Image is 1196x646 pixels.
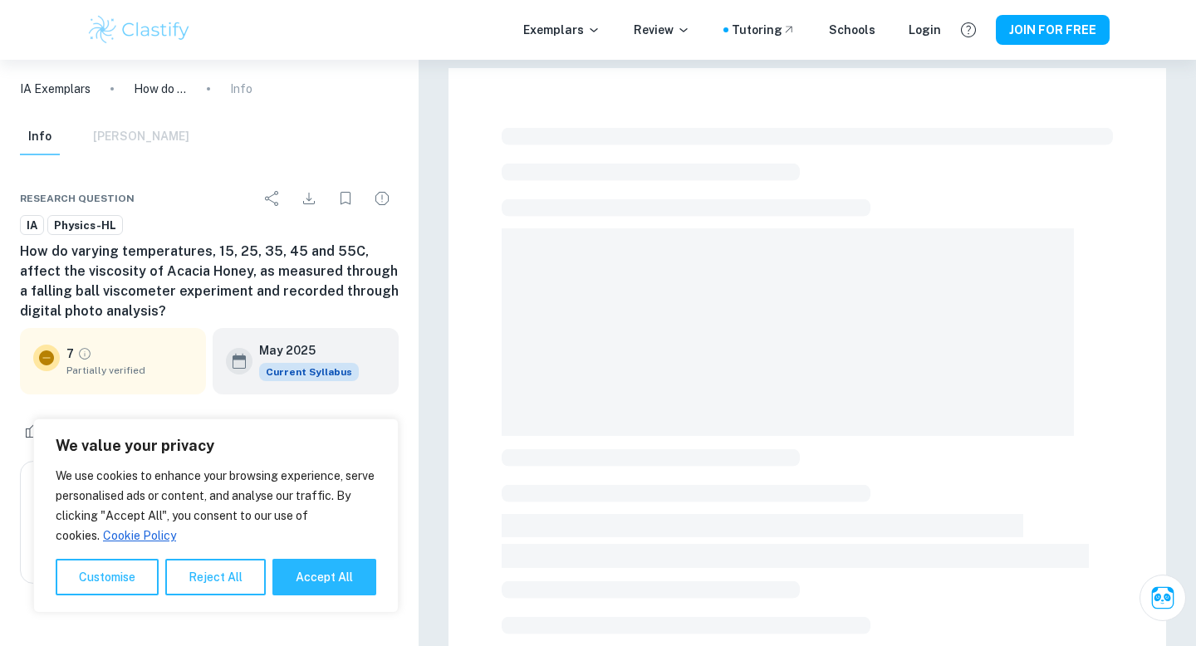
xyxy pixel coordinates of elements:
[634,21,690,39] p: Review
[33,418,399,613] div: We value your privacy
[20,119,60,155] button: Info
[732,21,796,39] a: Tutoring
[21,218,43,234] span: IA
[365,182,399,215] div: Report issue
[259,341,346,360] h6: May 2025
[230,80,252,98] p: Info
[56,466,376,546] p: We use cookies to enhance your browsing experience, serve personalised ads or content, and analys...
[259,363,359,381] span: Current Syllabus
[20,215,44,236] a: IA
[523,21,600,39] p: Exemplars
[996,15,1110,45] button: JOIN FOR FREE
[272,559,376,595] button: Accept All
[86,13,192,46] img: Clastify logo
[329,182,362,215] div: Bookmark
[102,528,177,543] a: Cookie Policy
[20,242,399,321] h6: How do varying temperatures, 15, 25, 35, 45 and 55C, affect the viscosity of Acacia Honey, as mea...
[20,80,91,98] a: IA Exemplars
[77,346,92,361] a: Grade partially verified
[66,345,74,363] p: 7
[165,559,266,595] button: Reject All
[256,182,289,215] div: Share
[47,215,123,236] a: Physics-HL
[909,21,941,39] a: Login
[20,191,135,206] span: Research question
[66,363,193,378] span: Partially verified
[292,182,326,215] div: Download
[134,80,187,98] p: How do varying temperatures, 15, 25, 35, 45 and 55C, affect the viscosity of Acacia Honey, as mea...
[954,16,983,44] button: Help and Feedback
[259,363,359,381] div: This exemplar is based on the current syllabus. Feel free to refer to it for inspiration/ideas wh...
[48,218,122,234] span: Physics-HL
[829,21,875,39] a: Schools
[20,597,399,609] span: Example of past student work. For reference on structure and expectations only. Do not copy.
[20,418,63,444] div: Like
[56,436,376,456] p: We value your privacy
[56,559,159,595] button: Customise
[1140,575,1186,621] button: Ask Clai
